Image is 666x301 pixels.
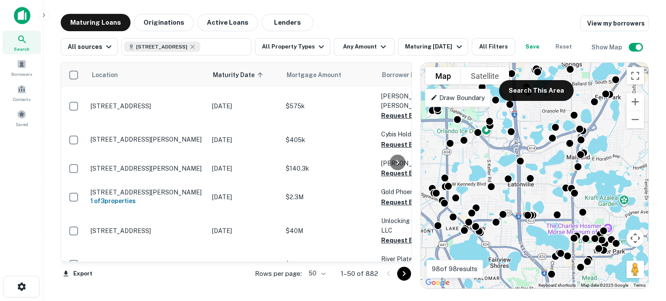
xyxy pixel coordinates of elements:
[381,91,468,110] p: [PERSON_NAME] [PERSON_NAME]
[14,7,30,24] img: capitalize-icon.png
[423,277,452,288] img: Google
[305,267,327,280] div: 50
[212,226,277,236] p: [DATE]
[580,16,649,31] a: View my borrowers
[381,168,451,178] button: Request Borrower Info
[627,67,644,84] button: Toggle fullscreen view
[499,80,574,101] button: Search This Area
[423,277,452,288] a: Open this area in Google Maps (opens a new window)
[134,14,194,31] button: Originations
[287,70,353,80] span: Mortgage Amount
[397,267,411,281] button: Go to next page
[91,227,203,235] p: [STREET_ADDRESS]
[341,269,378,279] p: 1–50 of 882
[425,67,461,84] button: Show street map
[91,196,203,206] h6: 1 of 3 properties
[16,121,28,128] span: Saved
[381,110,451,121] button: Request Borrower Info
[91,165,203,172] p: [STREET_ADDRESS][PERSON_NAME]
[286,135,372,145] p: $405k
[13,96,30,103] span: Contacts
[286,226,372,236] p: $40M
[539,282,576,288] button: Keyboard shortcuts
[91,102,203,110] p: [STREET_ADDRESS]
[3,81,41,104] a: Contacts
[213,70,266,80] span: Maturity Date
[627,230,644,247] button: Map camera controls
[286,192,372,202] p: $2.3M
[3,56,41,79] a: Borrowers
[91,260,203,268] p: [STREET_ADDRESS][PERSON_NAME]
[591,42,624,52] h6: Show Map
[581,283,628,288] span: Map data ©2025 Google
[3,106,41,129] a: Saved
[381,187,468,197] p: Gold Phoenix Holdings LLC
[255,269,302,279] p: Rows per page:
[91,188,203,196] p: [STREET_ADDRESS][PERSON_NAME]
[381,235,451,246] button: Request Borrower Info
[382,70,428,80] span: Borrower Name
[3,31,41,54] a: Search
[431,93,485,103] p: Draw Boundary
[633,283,646,288] a: Terms (opens in new tab)
[68,42,114,52] div: All sources
[627,93,644,110] button: Zoom in
[91,70,118,80] span: Location
[197,14,258,31] button: Active Loans
[381,159,468,168] p: [PERSON_NAME]
[398,38,468,55] button: Maturing [DATE]
[281,63,377,87] th: Mortgage Amount
[136,43,187,51] span: [STREET_ADDRESS]
[286,101,372,111] p: $575k
[212,135,277,145] p: [DATE]
[381,197,451,207] button: Request Borrower Info
[61,267,95,280] button: Export
[61,14,131,31] button: Maturing Loans
[627,111,644,128] button: Zoom out
[334,38,395,55] button: Any Amount
[381,254,468,264] p: River Plate LLC
[381,139,451,150] button: Request Borrower Info
[421,63,648,288] div: 0 0
[212,192,277,202] p: [DATE]
[405,42,464,52] div: Maturing [DATE]
[261,14,313,31] button: Lenders
[286,164,372,173] p: $140.3k
[212,101,277,111] p: [DATE]
[11,71,32,78] span: Borrowers
[212,164,277,173] p: [DATE]
[212,259,277,269] p: [DATE]
[208,63,281,87] th: Maturity Date
[91,136,203,143] p: [STREET_ADDRESS][PERSON_NAME]
[381,216,468,235] p: Unlocking Childrens Potential LLC
[14,45,29,52] span: Search
[86,63,208,87] th: Location
[377,63,472,87] th: Borrower Name
[381,129,468,139] p: Cybis Holdings LLC
[432,264,477,274] p: 98 of 98 results
[61,38,118,55] button: All sources
[472,38,515,55] button: All Filters
[255,38,330,55] button: All Property Types
[461,67,509,84] button: Show satellite imagery
[286,259,372,269] p: $2.9M
[550,38,578,55] button: Reset
[519,38,546,55] button: Save your search to get updates of matches that match your search criteria.
[623,232,666,273] iframe: Chat Widget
